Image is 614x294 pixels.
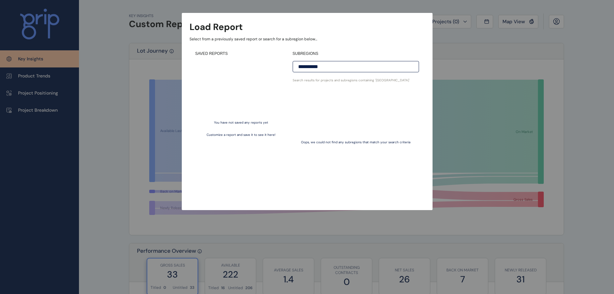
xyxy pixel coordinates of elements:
h3: Load Report [190,21,243,33]
p: Oops, we could not find any subregions that match your search criteria [301,140,410,145]
p: Search results for projects and subregions containing ' [GEOGRAPHIC_DATA] ' [293,78,419,83]
p: Select from a previously saved report or search for a subregion below... [190,36,425,42]
p: Customize a report and save it to see it here! [207,133,276,137]
h4: SUBREGIONS [293,51,419,56]
h4: SAVED REPORTS [195,51,287,56]
p: You have not saved any reports yet [214,120,268,125]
